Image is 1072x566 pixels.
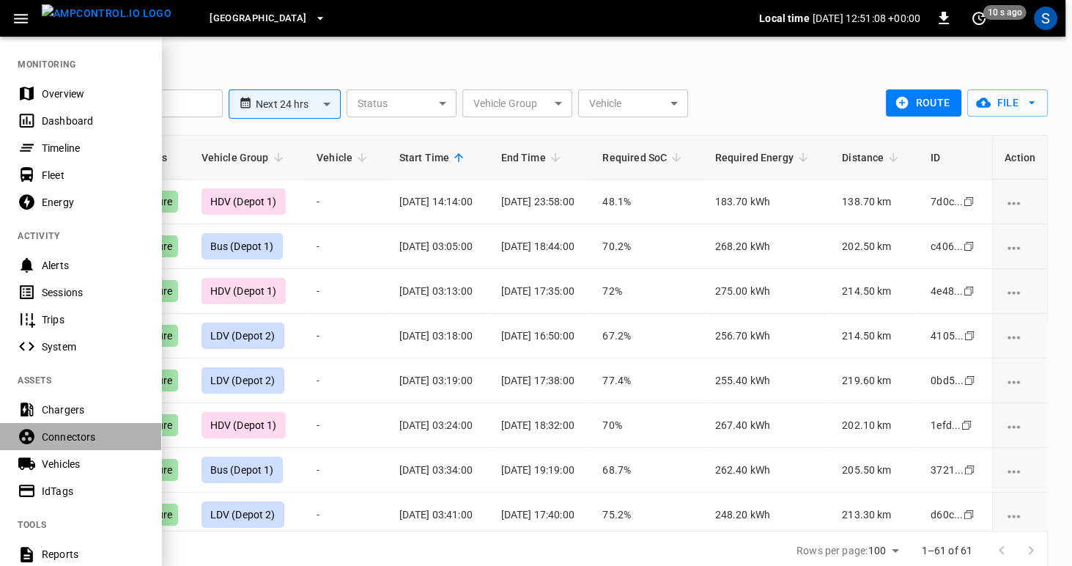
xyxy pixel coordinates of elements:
div: System [42,339,144,354]
div: Trips [42,312,144,327]
div: Alerts [42,258,144,273]
div: profile-icon [1034,7,1057,30]
p: [DATE] 12:51:08 +00:00 [813,11,920,26]
div: Dashboard [42,114,144,128]
div: Reports [42,547,144,562]
span: 10 s ago [983,5,1027,20]
div: Vehicles [42,457,144,471]
img: ampcontrol.io logo [42,4,171,23]
div: Timeline [42,141,144,155]
div: IdTags [42,484,144,499]
button: set refresh interval [967,7,991,30]
div: Fleet [42,168,144,183]
div: Chargers [42,403,144,417]
div: Overview [42,87,144,101]
div: Energy [42,195,144,210]
div: Connectors [42,430,144,444]
span: [GEOGRAPHIC_DATA] [210,10,306,27]
div: Sessions [42,285,144,300]
p: Local time [759,11,810,26]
